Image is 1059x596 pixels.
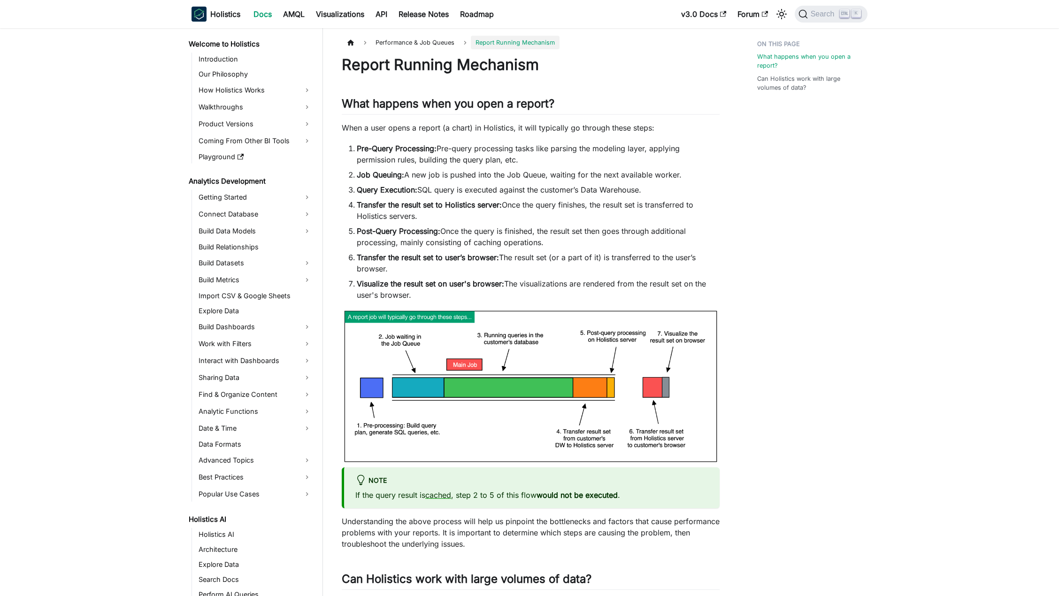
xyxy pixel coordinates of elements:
a: HolisticsHolistics [192,7,240,22]
a: Home page [342,36,360,49]
a: Interact with Dashboards [196,353,315,368]
a: Walkthroughs [196,100,315,115]
a: Holistics AI [196,528,315,541]
a: Release Notes [393,7,454,22]
a: What happens when you open a report? [757,52,862,70]
a: Can Holistics work with large volumes of data? [757,74,862,92]
strong: would not be executed [537,490,618,500]
div: Note [355,475,708,487]
kbd: K [852,9,861,18]
a: Explore Data [196,304,315,317]
h2: Can Holistics work with large volumes of data? [342,572,720,590]
strong: Post-Query Processing: [357,226,440,236]
a: Advanced Topics [196,453,315,468]
strong: Transfer the result set to Holistics server: [357,200,502,209]
a: Data Formats [196,438,315,451]
h1: Report Running Mechanism [342,55,720,74]
a: Import CSV & Google Sheets [196,289,315,302]
a: Build Relationships [196,240,315,254]
a: Explore Data [196,558,315,571]
strong: Visualize the result set on user's browser: [357,279,504,288]
li: SQL query is executed against the customer’s Data Warehouse. [357,184,720,195]
li: The visualizations are rendered from the result set on the user's browser. [357,278,720,301]
a: AMQL [277,7,310,22]
a: Analytic Functions [196,404,315,419]
strong: Query Execution: [357,185,417,194]
a: Build Dashboards [196,319,315,334]
a: Work with Filters [196,336,315,351]
a: Analytics Development [186,175,315,188]
a: Our Philosophy [196,68,315,81]
a: Build Data Models [196,224,315,239]
span: Performance & Job Queues [371,36,459,49]
a: Coming From Other BI Tools [196,133,315,148]
a: Introduction [196,53,315,66]
a: Holistics AI [186,513,315,526]
li: A new job is pushed into the Job Queue, waiting for the next available worker. [357,169,720,180]
a: Sharing Data [196,370,315,385]
a: Getting Started [196,190,315,205]
a: Visualizations [310,7,370,22]
li: Pre-query processing tasks like parsing the modeling layer, applying permission rules, building t... [357,143,720,165]
a: Docs [248,7,277,22]
a: Search Docs [196,573,315,586]
span: Search [808,10,840,18]
a: Forum [732,7,774,22]
img: Holistics [192,7,207,22]
a: Architecture [196,543,315,556]
nav: Docs sidebar [182,28,323,596]
a: Popular Use Cases [196,487,315,502]
button: Search (Ctrl+K) [795,6,867,23]
p: When a user opens a report (a chart) in Holistics, it will typically go through these steps: [342,122,720,133]
a: v3.0 Docs [675,7,732,22]
a: API [370,7,393,22]
a: Welcome to Holistics [186,38,315,51]
li: Once the query finishes, the result set is transferred to Holistics servers. [357,199,720,222]
a: Build Datasets [196,255,315,271]
li: Once the query is finished, the result set then goes through additional processing, mainly consis... [357,225,720,248]
b: Holistics [210,8,240,20]
a: Roadmap [454,7,499,22]
strong: Transfer the result set to user’s browser: [357,253,499,262]
strong: Pre-Query Processing: [357,144,437,153]
a: Product Versions [196,116,315,132]
p: If the query result is , step 2 to 5 of this flow . [355,489,708,501]
a: Find & Organize Content [196,387,315,402]
a: Connect Database [196,207,315,222]
p: Understanding the above process will help us pinpoint the bottlenecks and factors that cause perf... [342,516,720,550]
a: How Holistics Works [196,83,315,98]
a: cached [425,490,451,500]
a: Date & Time [196,421,315,436]
button: Switch between dark and light mode (currently light mode) [774,7,789,22]
li: The result set (or a part of it) is transferred to the user’s browser. [357,252,720,274]
h2: What happens when you open a report? [342,97,720,115]
span: Report Running Mechanism [471,36,560,49]
a: Build Metrics [196,272,315,287]
a: Playground [196,150,315,163]
strong: Job Queuing: [357,170,404,179]
a: Best Practices [196,470,315,485]
nav: Breadcrumbs [342,36,720,49]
